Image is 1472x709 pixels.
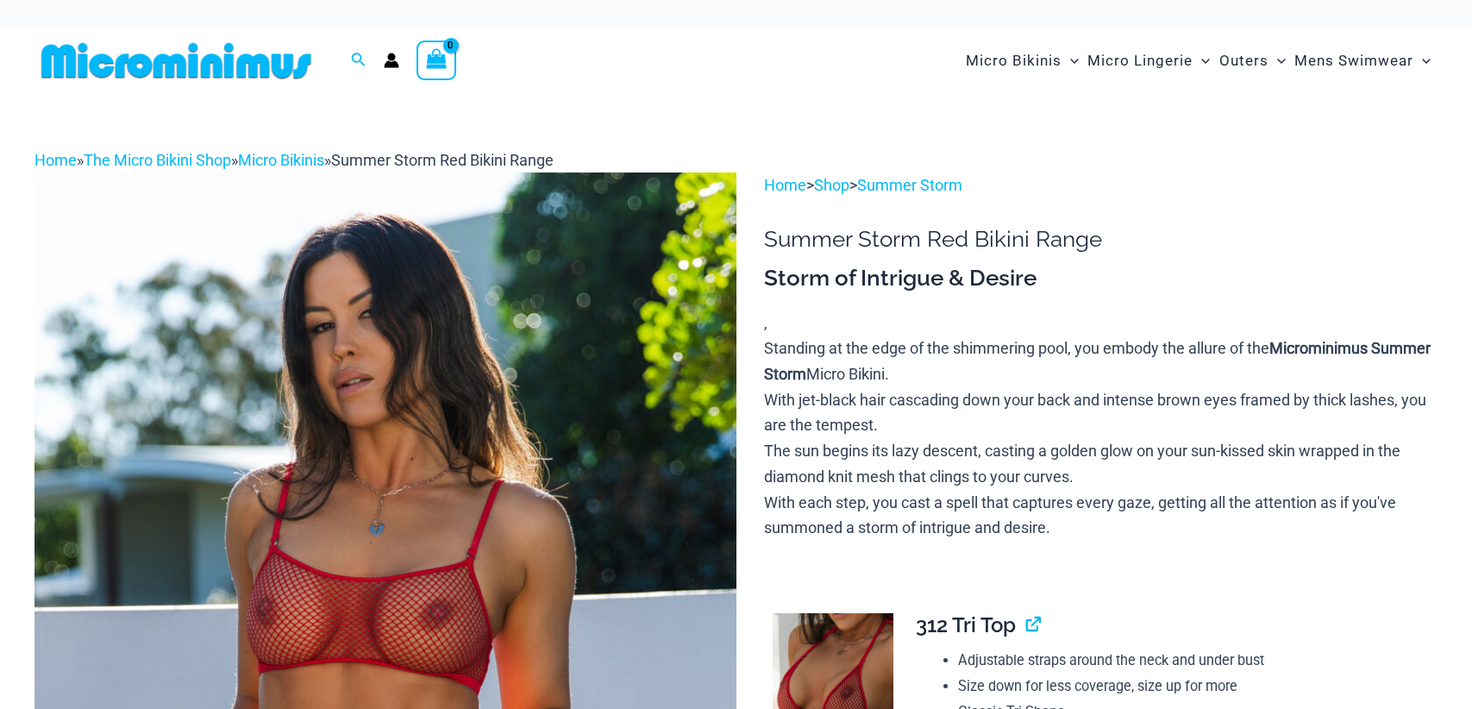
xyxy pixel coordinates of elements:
[1219,39,1268,83] span: Outers
[384,53,399,68] a: Account icon link
[1290,35,1435,87] a: Mens SwimwearMenu ToggleMenu Toggle
[34,41,318,80] img: MM SHOP LOGO FLAT
[1413,39,1431,83] span: Menu Toggle
[916,612,1016,637] span: 312 Tri Top
[84,151,231,169] a: The Micro Bikini Shop
[1215,35,1290,87] a: OutersMenu ToggleMenu Toggle
[34,151,77,169] a: Home
[857,176,962,194] a: Summer Storm
[1268,39,1286,83] span: Menu Toggle
[351,50,366,72] a: Search icon link
[958,648,1424,674] li: Adjustable straps around the neck and under bust
[1087,39,1193,83] span: Micro Lingerie
[966,39,1062,83] span: Micro Bikinis
[958,674,1424,700] li: Size down for less coverage, size up for more
[331,151,554,169] span: Summer Storm Red Bikini Range
[1193,39,1210,83] span: Menu Toggle
[417,41,456,80] a: View Shopping Cart, empty
[1294,39,1413,83] span: Mens Swimwear
[1083,35,1214,87] a: Micro LingerieMenu ToggleMenu Toggle
[764,264,1438,293] h3: Storm of Intrigue & Desire
[814,176,849,194] a: Shop
[1062,39,1079,83] span: Menu Toggle
[764,336,1438,541] p: Standing at the edge of the shimmering pool, you embody the allure of the Micro Bikini. With jet-...
[959,32,1438,90] nav: Site Navigation
[961,35,1083,87] a: Micro BikinisMenu ToggleMenu Toggle
[764,173,1438,198] p: > >
[238,151,324,169] a: Micro Bikinis
[34,151,554,169] span: » » »
[764,264,1438,541] div: ,
[764,226,1438,253] h1: Summer Storm Red Bikini Range
[764,176,806,194] a: Home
